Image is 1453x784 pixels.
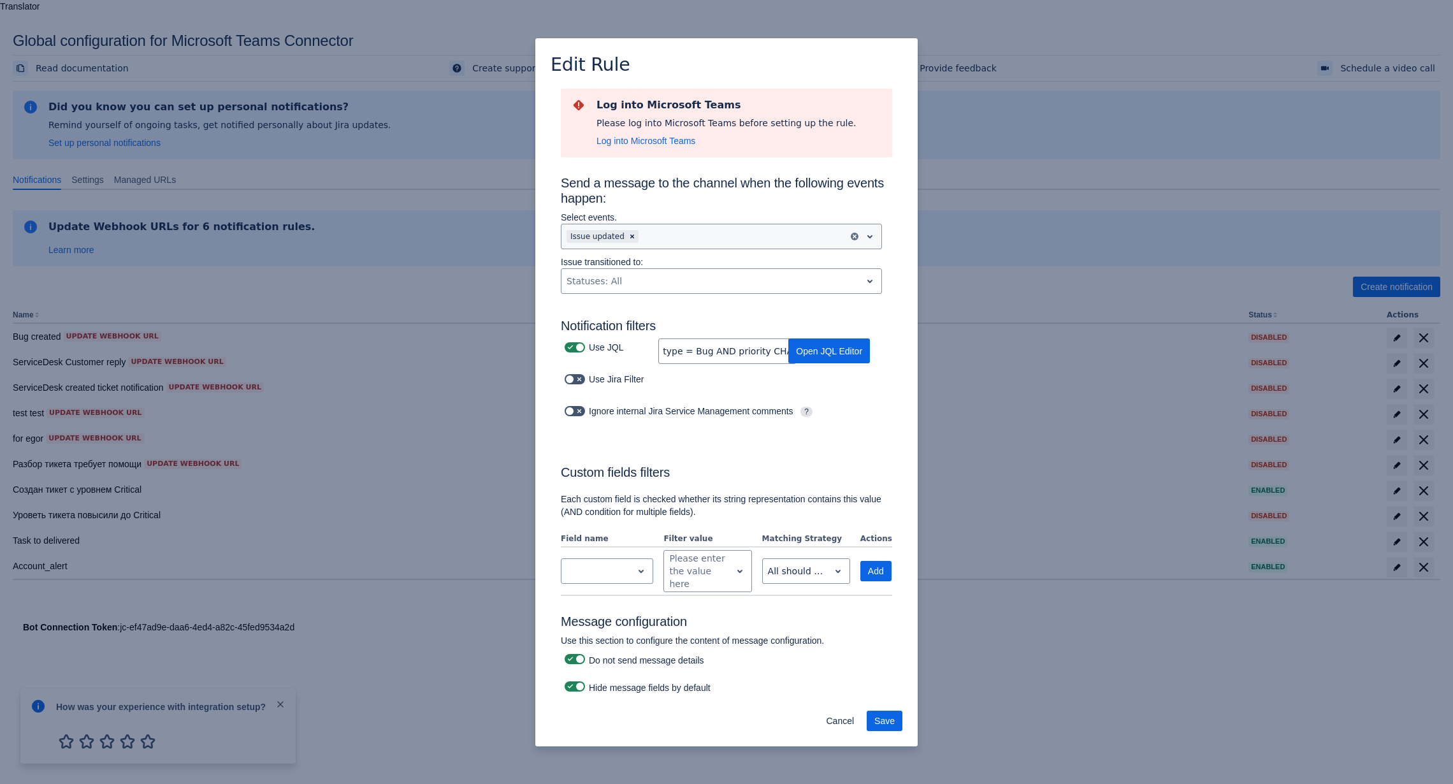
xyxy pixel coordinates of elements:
span: ? [800,407,813,417]
button: Cancel [818,711,862,731]
span: Clear [627,231,637,242]
div: Please log into Microsoft Teams before setting up the rule. [596,117,857,129]
h3: Custom fields filters [561,465,892,485]
h2: Log into Microsoft Teams [596,99,857,112]
div: Hide message fields by default [561,678,882,695]
div: Please enter the value here [669,552,725,590]
button: Save [867,711,902,731]
span: Save [874,711,895,731]
th: Filter value [658,531,756,548]
span: open [633,563,649,579]
span: open [862,229,878,244]
span: open [862,273,878,289]
div: Issue updated [567,230,626,243]
span: error [571,98,586,113]
span: open [830,563,846,579]
span: Open JQL Editor [796,338,862,363]
div: Use JQL [561,338,646,356]
h3: Edit Rule [551,54,630,78]
button: Open JQL Editor [788,338,870,363]
button: Log into Microsoft Teams [596,134,695,147]
span: Cancel [826,711,854,731]
th: Actions [855,531,892,548]
th: Field name [561,531,658,548]
div: Use Jira Filter [561,370,661,388]
p: Each custom field is checked whether its string representation contains this value (AND condition... [561,493,892,518]
span: open [732,563,748,579]
span: Add [868,561,884,581]
p: Issue transitioned to: [561,256,882,268]
th: Matching Strategy [757,531,855,548]
h3: Notification filters [561,318,892,338]
h3: Send a message to the channel when the following events happen: [561,175,892,211]
div: Do not send message details [561,650,882,668]
p: Use this section to configure the content of message configuration. [561,634,882,647]
div: Remove Issue updated [626,230,639,243]
button: clear [849,231,860,242]
input: Enter JQL [659,340,795,363]
h3: Message configuration [561,614,892,634]
p: Select events. [561,211,882,224]
div: Ignore internal Jira Service Management comments [561,402,867,420]
button: Add [860,561,892,581]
